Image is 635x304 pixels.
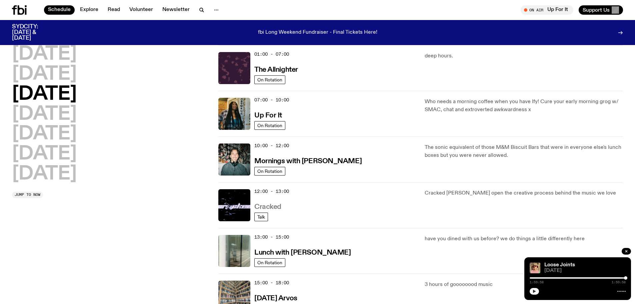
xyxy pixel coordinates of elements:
a: Schedule [44,5,75,15]
span: On Rotation [257,77,282,82]
img: Ify - a Brown Skin girl with black braided twists, looking up to the side with her tongue stickin... [218,98,250,130]
span: Jump to now [15,193,40,197]
h3: Up For It [254,112,282,119]
button: [DATE] [12,125,77,143]
button: On AirUp For It [521,5,573,15]
button: [DATE] [12,85,77,104]
span: On Rotation [257,260,282,265]
span: 15:00 - 18:00 [254,280,289,286]
h3: SYDCITY: [DATE] & [DATE] [12,24,55,41]
span: 07:00 - 10:00 [254,97,289,103]
button: [DATE] [12,105,77,124]
a: On Rotation [254,75,285,84]
h3: Mornings with [PERSON_NAME] [254,158,362,165]
img: Radio presenter Ben Hansen sits in front of a wall of photos and an fbi radio sign. Film photo. B... [218,143,250,176]
span: 1:59:58 [530,281,544,284]
p: have you dined with us before? we do things a little differently here [425,235,623,243]
img: Tyson stands in front of a paperbark tree wearing orange sunglasses, a suede bucket hat and a pin... [530,263,540,273]
p: fbi Long Weekend Fundraiser - Final Tickets Here! [258,30,377,36]
a: Talk [254,213,268,221]
h3: Lunch with [PERSON_NAME] [254,249,351,256]
span: 10:00 - 12:00 [254,142,289,149]
a: [DATE] Arvos [254,294,297,302]
h3: [DATE] Arvos [254,295,297,302]
a: The Allnighter [254,65,298,73]
span: 13:00 - 15:00 [254,234,289,240]
h3: The Allnighter [254,66,298,73]
button: [DATE] [12,145,77,164]
p: The sonic equivalent of those M&M Biscuit Bars that were in everyone else's lunch boxes but you w... [425,143,623,160]
a: On Rotation [254,121,285,130]
button: [DATE] [12,65,77,84]
a: Loose Joints [544,262,575,268]
span: [DATE] [544,268,626,273]
button: Jump to now [12,192,43,198]
button: [DATE] [12,165,77,184]
a: Read [104,5,124,15]
a: On Rotation [254,167,285,176]
span: Talk [257,215,265,220]
span: 12:00 - 13:00 [254,188,289,195]
p: Cracked [PERSON_NAME] open the creative process behind the music we love [425,189,623,197]
a: Cracked [254,202,281,211]
a: Explore [76,5,102,15]
a: On Rotation [254,258,285,267]
a: Volunteer [125,5,157,15]
span: 1:59:58 [612,281,626,284]
p: Who needs a morning coffee when you have Ify! Cure your early morning grog w/ SMAC, chat and extr... [425,98,623,114]
a: Lunch with [PERSON_NAME] [254,248,351,256]
h3: Cracked [254,204,281,211]
a: Mornings with [PERSON_NAME] [254,157,362,165]
button: [DATE] [12,45,77,64]
button: Support Us [579,5,623,15]
p: deep hours. [425,52,623,60]
img: Logo for Podcast Cracked. Black background, with white writing, with glass smashing graphics [218,189,250,221]
span: On Rotation [257,169,282,174]
span: 01:00 - 07:00 [254,51,289,57]
span: On Rotation [257,123,282,128]
span: Support Us [583,7,610,13]
p: 3 hours of goooooood music [425,281,623,289]
a: Newsletter [158,5,194,15]
a: Up For It [254,111,282,119]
